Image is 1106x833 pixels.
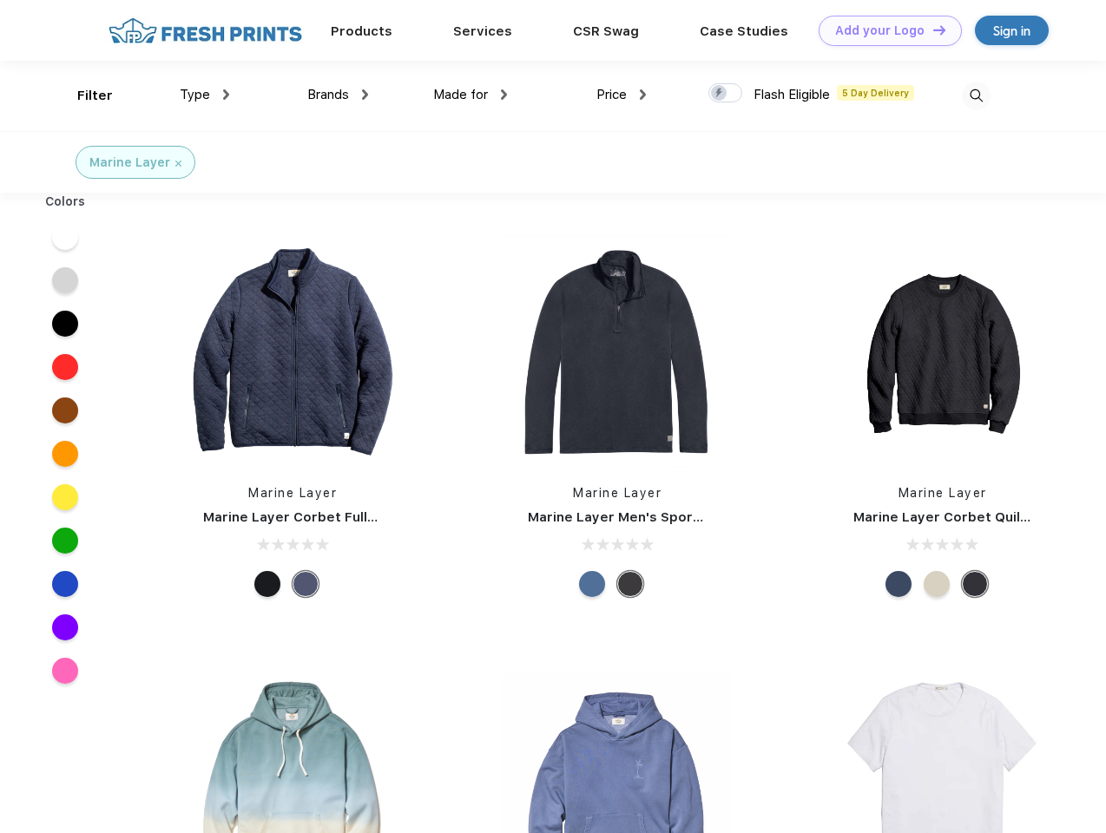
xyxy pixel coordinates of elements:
[596,87,627,102] span: Price
[617,571,643,597] div: Charcoal
[837,85,914,101] span: 5 Day Delivery
[254,571,280,597] div: Black
[573,486,662,500] a: Marine Layer
[899,486,987,500] a: Marine Layer
[89,154,170,172] div: Marine Layer
[453,23,512,39] a: Services
[993,21,1030,41] div: Sign in
[640,89,646,100] img: dropdown.png
[223,89,229,100] img: dropdown.png
[501,89,507,100] img: dropdown.png
[827,236,1058,467] img: func=resize&h=266
[103,16,307,46] img: fo%20logo%202.webp
[175,161,181,167] img: filter_cancel.svg
[177,236,408,467] img: func=resize&h=266
[77,86,113,106] div: Filter
[331,23,392,39] a: Products
[248,486,337,500] a: Marine Layer
[528,509,780,525] a: Marine Layer Men's Sport Quarter Zip
[962,82,991,110] img: desktop_search.svg
[433,87,488,102] span: Made for
[502,236,733,467] img: func=resize&h=266
[32,193,99,211] div: Colors
[975,16,1049,45] a: Sign in
[307,87,349,102] span: Brands
[924,571,950,597] div: Oat Heather
[754,87,830,102] span: Flash Eligible
[293,571,319,597] div: Navy
[962,571,988,597] div: Charcoal
[885,571,912,597] div: Navy Heather
[180,87,210,102] span: Type
[933,25,945,35] img: DT
[573,23,639,39] a: CSR Swag
[579,571,605,597] div: Deep Denim
[362,89,368,100] img: dropdown.png
[203,509,444,525] a: Marine Layer Corbet Full-Zip Jacket
[835,23,925,38] div: Add your Logo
